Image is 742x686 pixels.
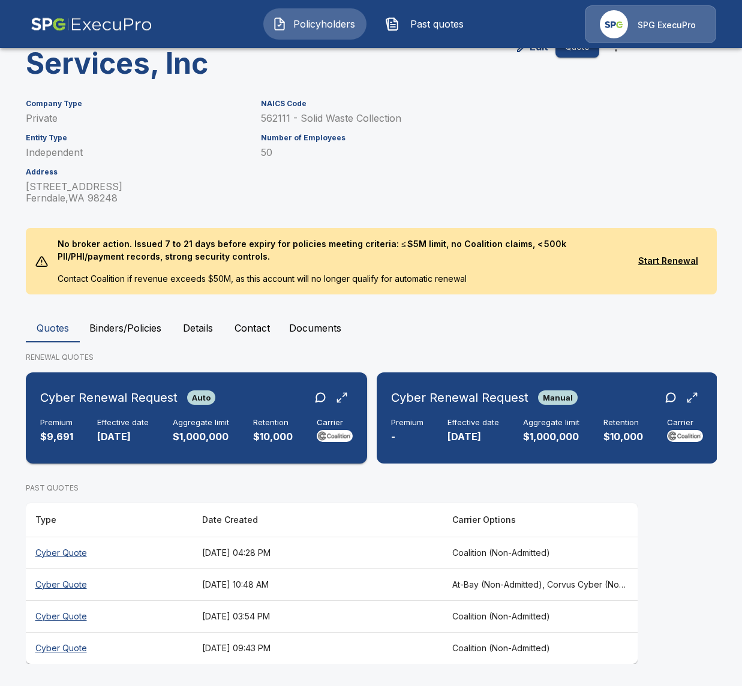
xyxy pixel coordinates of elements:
th: [DATE] 09:43 PM [193,632,443,664]
th: Cyber Quote [26,632,193,664]
th: [DATE] 10:48 AM [193,568,443,600]
span: Past quotes [404,17,470,31]
button: Start Renewal [629,250,707,272]
p: 50 [261,147,599,158]
img: AA Logo [31,5,152,43]
p: Independent [26,147,247,158]
img: Past quotes Icon [385,17,399,31]
p: [STREET_ADDRESS] Ferndale , WA 98248 [26,181,247,204]
p: $10,000 [603,430,643,444]
th: Type [26,503,193,537]
button: Documents [280,314,351,342]
p: $1,000,000 [523,430,579,444]
h6: Cyber Renewal Request [40,388,178,407]
button: Past quotes IconPast quotes [376,8,479,40]
h6: Premium [391,418,423,428]
img: Policyholders Icon [272,17,287,31]
th: Coalition (Non-Admitted) [443,537,638,568]
p: $1,000,000 [173,430,229,444]
p: PAST QUOTES [26,483,638,494]
h6: Carrier [667,418,703,428]
th: Cyber Quote [26,537,193,568]
table: responsive table [26,503,638,664]
p: $10,000 [253,430,293,444]
h6: Address [26,168,247,176]
span: Manual [538,393,578,402]
th: Coalition (Non-Admitted) [443,600,638,632]
img: Carrier [667,430,703,442]
h6: Effective date [447,418,499,428]
div: policyholder tabs [26,314,717,342]
p: No broker action. Issued 7 to 21 days before expiry for policies meeting criteria: ≤ $5M limit, n... [48,228,629,272]
img: Agency Icon [600,10,628,38]
p: 562111 - Solid Waste Collection [261,113,599,124]
th: At-Bay (Non-Admitted), Corvus Cyber (Non-Admitted), Tokio Marine TMHCC (Non-Admitted), Beazley, E... [443,568,638,600]
h6: Premium [40,418,73,428]
button: Binders/Policies [80,314,171,342]
th: Cyber Quote [26,568,193,600]
h6: Number of Employees [261,134,599,142]
button: Contact [225,314,280,342]
th: Carrier Options [443,503,638,537]
a: Agency IconSPG ExecuPro [585,5,716,43]
h6: Aggregate limit [173,418,229,428]
h6: Company Type [26,100,247,108]
span: Auto [187,393,215,402]
h6: Aggregate limit [523,418,579,428]
h6: Retention [253,418,293,428]
p: $9,691 [40,430,73,444]
h6: NAICS Code [261,100,599,108]
p: [DATE] [447,430,499,444]
button: Policyholders IconPolicyholders [263,8,367,40]
button: Quotes [26,314,80,342]
h6: Cyber Renewal Request [391,388,528,407]
th: [DATE] 03:54 PM [193,600,443,632]
h3: Recycling & Disposal Services, Inc [26,13,322,80]
th: Coalition (Non-Admitted) [443,632,638,664]
p: Private [26,113,247,124]
h6: Effective date [97,418,149,428]
p: RENEWAL QUOTES [26,352,717,363]
th: Cyber Quote [26,600,193,632]
p: - [391,430,423,444]
button: Details [171,314,225,342]
span: Policyholders [292,17,358,31]
th: [DATE] 04:28 PM [193,537,443,568]
img: Carrier [317,430,353,442]
th: Date Created [193,503,443,537]
p: [DATE] [97,430,149,444]
h6: Retention [603,418,643,428]
h6: Carrier [317,418,353,428]
h6: Entity Type [26,134,247,142]
p: Contact Coalition if revenue exceeds $50M, as this account will no longer qualify for automatic r... [48,272,629,294]
p: SPG ExecuPro [638,19,696,31]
